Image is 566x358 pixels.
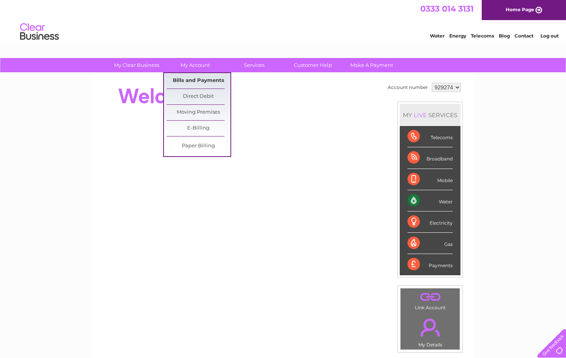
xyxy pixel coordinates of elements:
div: Mobile [407,169,453,190]
a: Blog [499,33,510,39]
a: Direct Debit [167,89,230,104]
td: Link Account [400,288,460,312]
div: Electricity [407,211,453,233]
a: Make A Payment [340,58,404,72]
a: Moving Premises [167,105,230,120]
a: Customer Help [281,58,345,72]
a: . [402,290,458,304]
a: My Clear Business [105,58,169,72]
a: Bills and Payments [167,73,230,89]
a: Paper Billing [167,138,230,154]
a: Water [430,33,445,39]
img: logo.png [20,20,59,44]
div: Clear Business is a trading name of Verastar Limited (registered in [GEOGRAPHIC_DATA] No. 3667643... [101,4,466,38]
div: Water [407,190,453,211]
a: Services [222,58,286,72]
div: Telecoms [407,126,453,147]
a: Contact [515,33,534,39]
td: My Details [400,312,460,350]
a: E-Billing [167,121,230,136]
div: MY SERVICES [400,104,460,126]
div: Broadband [407,147,453,169]
div: LIVE [412,111,428,119]
a: Telecoms [471,33,494,39]
a: Log out [540,33,559,39]
td: Account number [386,81,430,94]
div: Gas [407,233,453,254]
div: Payments [407,254,453,275]
a: My Account [164,58,227,72]
a: Energy [449,33,466,39]
a: . [402,314,458,341]
a: 0333 014 3131 [420,4,474,14]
